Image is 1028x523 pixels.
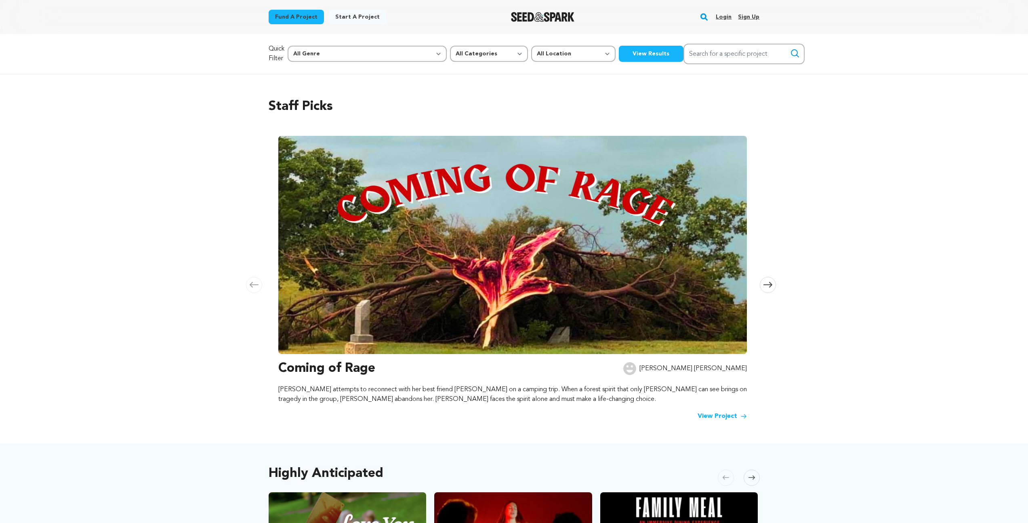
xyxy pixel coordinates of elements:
img: Coming of Rage image [278,136,747,354]
a: Login [716,11,732,23]
input: Search for a specific project [683,44,805,64]
a: Seed&Spark Homepage [511,12,574,22]
img: Seed&Spark Logo Dark Mode [511,12,574,22]
h2: Highly Anticipated [269,468,383,479]
a: View Project [698,411,747,421]
p: [PERSON_NAME] [PERSON_NAME] [639,364,747,373]
a: Fund a project [269,10,324,24]
h3: Coming of Rage [278,359,375,378]
p: [PERSON_NAME] attempts to reconnect with her best friend [PERSON_NAME] on a camping trip. When a ... [278,385,747,404]
img: user.png [623,362,636,375]
button: View Results [619,46,683,62]
p: Quick Filter [269,44,284,63]
a: Start a project [329,10,386,24]
a: Sign up [738,11,759,23]
h2: Staff Picks [269,97,760,116]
